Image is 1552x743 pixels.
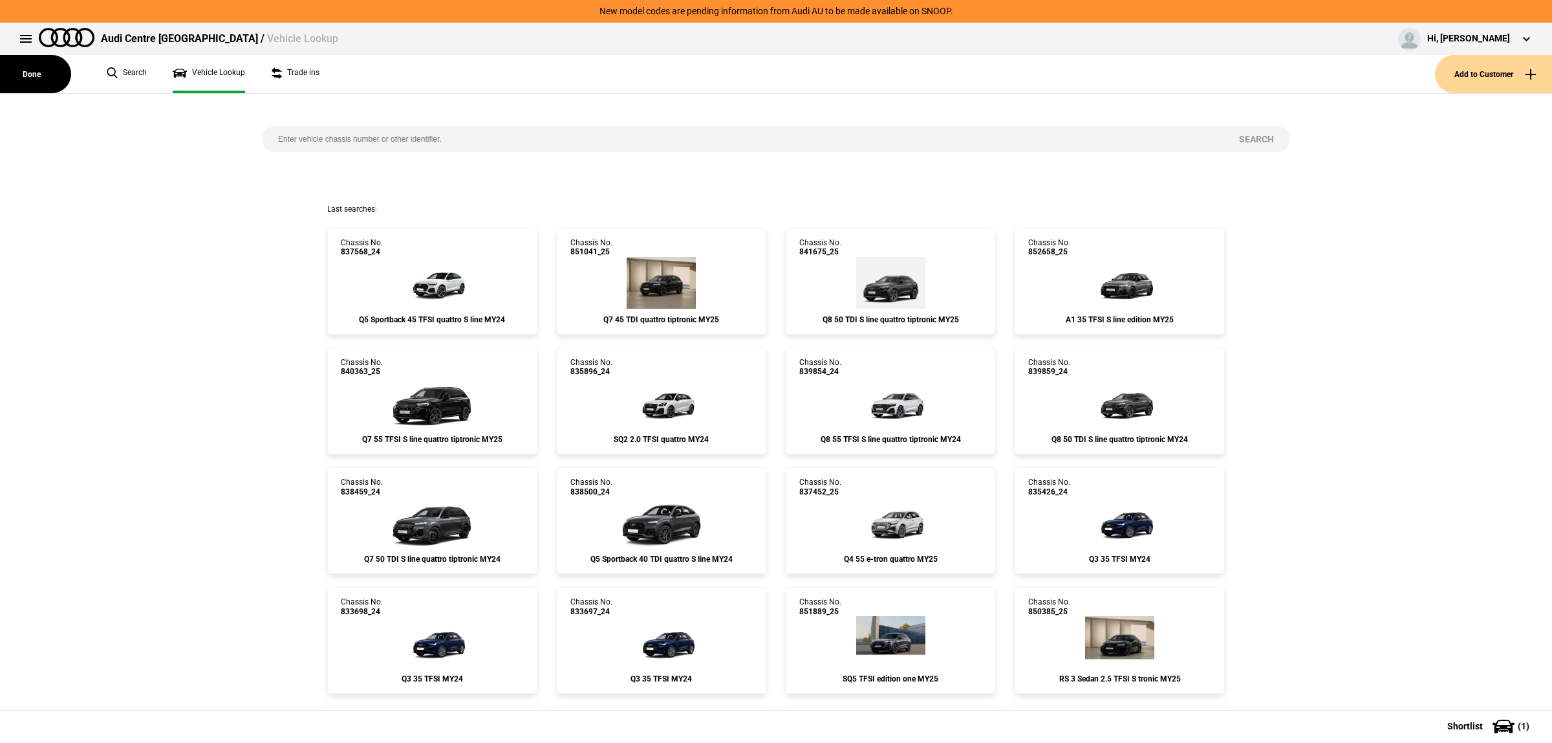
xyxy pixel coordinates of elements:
div: Q8 50 TDI S line quattro tiptronic MY24 [1028,435,1211,444]
img: Audi_FYTCUY_24_YM_6Y6Y_MP_3FU_4ZD_54U_(Nadin:_3FU_4ZD_54U_6FJ_C50)_ext.png [616,496,707,548]
div: Chassis No. [570,238,612,257]
img: Audi_4MT0N2_24_EI_6Y6Y_MP_PAH_3S2_(Nadin:_3S2_6FJ_C87_PAH_YJZ)_ext.png [1081,377,1159,428]
div: Chassis No. [799,597,841,616]
div: Q7 45 TDI quattro tiptronic MY25 [570,315,753,324]
a: Search [107,55,147,93]
span: 837452_25 [799,487,841,496]
div: Chassis No. [1028,358,1070,377]
span: 850385_25 [1028,607,1070,616]
div: Q7 55 TFSI S line quattro tiptronic MY25 [341,435,523,444]
img: Audi_F3BBCX_24_FZ_2D2D_MP_WA7-2_3FU_4ZD_(Nadin:_3FU_3S2_4ZD_5TD_6FJ_C55_V72_WA7)_ext.png [623,616,700,668]
span: 851041_25 [570,247,612,256]
div: Q8 50 TDI S line quattro tiptronic MY25 [799,315,982,324]
div: Chassis No. [341,597,383,616]
span: 837568_24 [341,247,383,256]
div: Q3 35 TFSI MY24 [570,674,753,683]
div: SQ5 TFSI edition one MY25 [799,674,982,683]
img: Audi_4MT0X2_24_EI_2Y2Y_MP_PAH_3S2_(Nadin:_3S2_6FJ_C87_PAH_YJZ)_ext.png [852,377,929,428]
span: 841675_25 [799,247,841,256]
img: Audi_4MQAB2_25_MP_0E0E_3FU_WA9_PAH_F72_(Nadin:_3FU_C95_F72_PAH_WA9)_ext.png [627,257,696,309]
div: Q8 55 TFSI S line quattro tiptronic MY24 [799,435,982,444]
div: Chassis No. [570,478,612,496]
a: Trade ins [271,55,319,93]
span: Shortlist [1447,722,1483,731]
img: Audi_8YMRWY_25_TG_0E0E_5MB_6FA_PEJ_(Nadin:_5MB_6FA_C48_PEJ)_ext.png [1085,616,1154,668]
div: Chassis No. [341,238,383,257]
div: Chassis No. [1028,597,1070,616]
span: Vehicle Lookup [267,32,338,45]
div: Chassis No. [570,358,612,377]
span: 835426_24 [1028,487,1070,496]
div: Hi, [PERSON_NAME] [1427,32,1510,45]
img: Audi_4MT0N2_25_EI_6Y6Y_PAH_3S2_6FJ_(Nadin:_3S2_6FJ_C90_PAH)_ext.png [856,257,925,309]
div: Chassis No. [341,358,383,377]
img: Audi_FYTC3Y_24_EI_2Y2Y_4ZD_QQ2_45I_WXE_6FJ_WQS_PX6_X8C_(Nadin:_45I_4ZD_6FJ_C50_PX6_QQ2_WQS_WXE)_e... [393,257,471,309]
img: Audi_4MQCX2_25_EI_0E0E_MP_WC7_(Nadin:_54K_C90_PAH_S37_S9S_WC7)_ext.png [386,377,478,428]
img: Audi_GUBS5Y_25LE_GX_6Y6Y_PAH_6FJ_53D_(Nadin:_53D_6FJ_C56_PAH)_ext.png [856,616,925,668]
img: Audi_F4BAU3_25_EI_2Y2Y_MP_(Nadin:_C15_S7E_S9S_YEA)_ext.png [852,496,929,548]
img: Audi_GBACHG_25_ZV_Z70E_PS1_WA9_WBX_6H4_PX2_2Z7_6FB_C5Q_N2T_(Nadin:_2Z7_6FB_6H4_C43_C5Q_N2T_PS1_PX... [1081,257,1159,309]
span: 838459_24 [341,487,383,496]
div: Chassis No. [799,478,841,496]
span: 838500_24 [570,487,612,496]
img: Audi_GAGS3Y_24_EI_Z9Z9_PAI_U80_3FB_(Nadin:_3FB_C42_PAI_U80)_ext.png [623,377,700,428]
button: Shortlist(1) [1428,710,1552,742]
div: Q3 35 TFSI MY24 [1028,555,1211,564]
span: 851889_25 [799,607,841,616]
div: Chassis No. [341,478,383,496]
span: 839854_24 [799,367,841,376]
div: Chassis No. [1028,478,1070,496]
div: Chassis No. [799,358,841,377]
span: 833697_24 [570,607,612,616]
div: Q4 55 e-tron quattro MY25 [799,555,982,564]
div: Q5 Sportback 45 TFSI quattro S line MY24 [341,315,523,324]
span: ( 1 ) [1518,722,1529,731]
span: 839859_24 [1028,367,1070,376]
div: SQ2 2.0 TFSI quattro MY24 [570,435,753,444]
input: Enter vehicle chassis number or other identifier. [262,126,1223,152]
span: 835896_24 [570,367,612,376]
img: audi.png [39,28,94,47]
button: Search [1223,126,1290,152]
a: Vehicle Lookup [173,55,245,93]
span: 840363_25 [341,367,383,376]
div: Chassis No. [1028,238,1070,257]
span: 852658_25 [1028,247,1070,256]
div: Chassis No. [570,597,612,616]
div: Audi Centre [GEOGRAPHIC_DATA] / [101,32,338,46]
div: Q5 Sportback 40 TDI quattro S line MY24 [570,555,753,564]
img: Audi_F3BBCX_24_FZ_2D2D_MP_WA7-2_3FU_4ZD_(Nadin:_3FU_3S2_4ZD_5TD_6FJ_C57_V72_WA7)_ext.png [1081,496,1159,548]
div: Q7 50 TDI S line quattro tiptronic MY24 [341,555,523,564]
span: 833698_24 [341,607,383,616]
div: RS 3 Sedan 2.5 TFSI S tronic MY25 [1028,674,1211,683]
img: Audi_F3BBCX_24_FZ_2D2D_MP_WA7-2_3FU_4ZD_(Nadin:_3FU_3S2_4ZD_5TD_6FJ_C55_V72_WA7)_ext.png [393,616,471,668]
div: A1 35 TFSI S line edition MY25 [1028,315,1211,324]
div: Chassis No. [799,238,841,257]
button: Add to Customer [1435,55,1552,93]
img: Audi_4MQCN2_24_EI_6Y6Y_F71_MP_PAH_(Nadin:_6FJ_C87_F71_PAH_YJZ)_ext.png [386,496,478,548]
div: Q3 35 TFSI MY24 [341,674,523,683]
span: Last searches: [327,205,377,214]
